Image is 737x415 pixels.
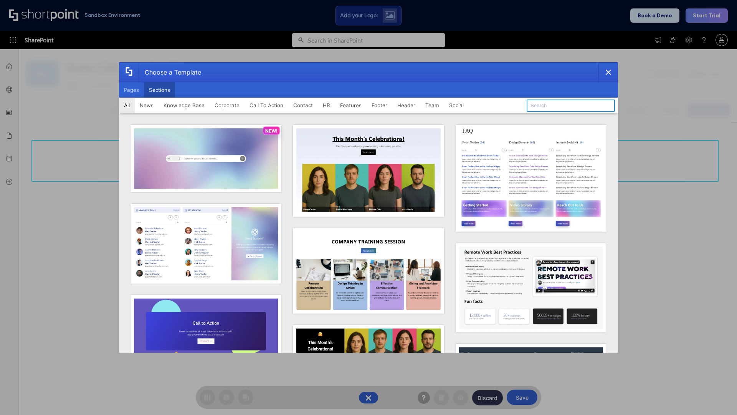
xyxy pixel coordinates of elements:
[318,98,335,113] button: HR
[444,98,469,113] button: Social
[265,128,278,134] p: NEW!
[527,100,615,112] input: Search
[159,98,210,113] button: Knowledge Base
[335,98,367,113] button: Features
[420,98,444,113] button: Team
[367,98,392,113] button: Footer
[119,82,144,98] button: Pages
[119,98,135,113] button: All
[139,63,201,82] div: Choose a Template
[392,98,420,113] button: Header
[288,98,318,113] button: Contact
[210,98,245,113] button: Corporate
[699,378,737,415] iframe: Chat Widget
[245,98,288,113] button: Call To Action
[135,98,159,113] button: News
[144,82,175,98] button: Sections
[119,62,618,353] div: template selector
